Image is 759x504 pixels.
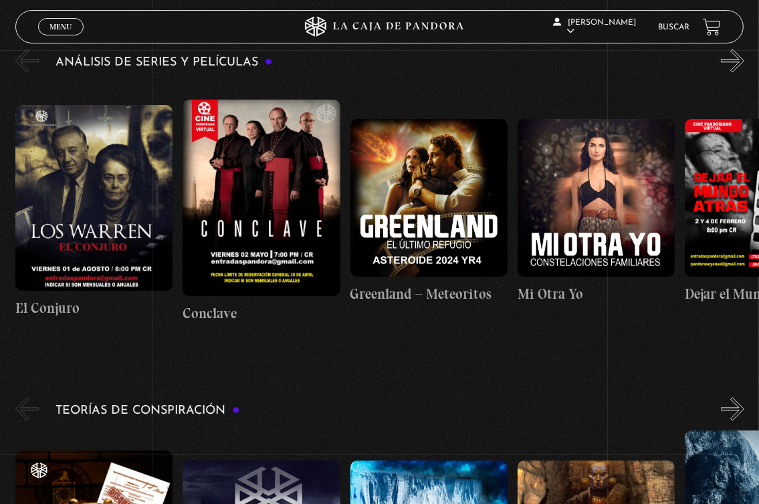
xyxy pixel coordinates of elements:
[45,34,76,43] span: Cerrar
[350,283,508,305] h4: Greenland – Meteoritos
[183,303,340,324] h4: Conclave
[721,49,744,72] button: Next
[56,56,273,69] h3: Análisis de series y películas
[15,49,39,72] button: Previous
[15,397,39,420] button: Previous
[554,19,637,35] span: [PERSON_NAME]
[703,18,721,36] a: View your shopping cart
[518,283,675,305] h4: Mi Otra Yo
[56,404,240,417] h3: Teorías de Conspiración
[15,82,173,341] a: El Conjuro
[721,397,744,420] button: Next
[350,82,508,341] a: Greenland – Meteoritos
[658,23,689,31] a: Buscar
[518,82,675,341] a: Mi Otra Yo
[183,82,340,341] a: Conclave
[15,297,173,319] h4: El Conjuro
[49,23,72,31] span: Menu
